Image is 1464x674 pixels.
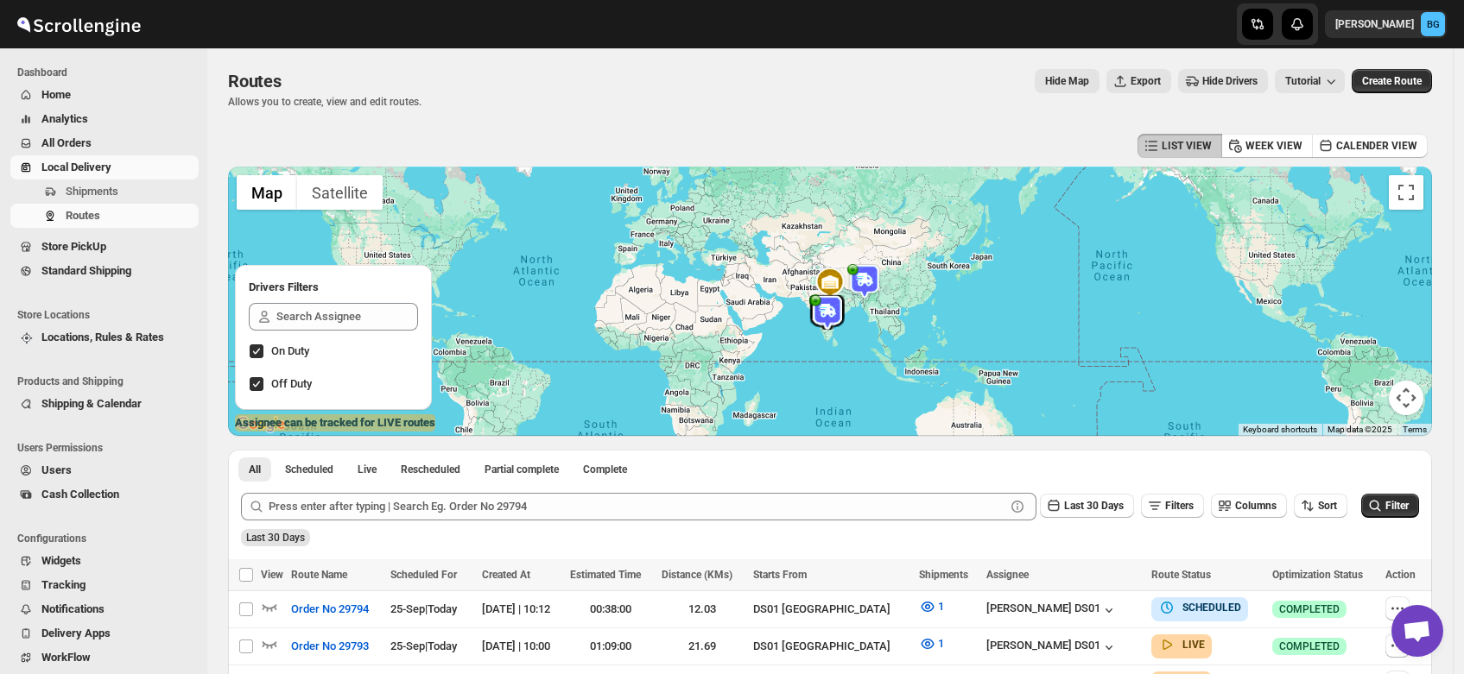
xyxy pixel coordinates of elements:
span: Users Permissions [17,441,199,455]
span: Created At [482,569,530,581]
input: Search Assignee [276,303,418,331]
div: DS01 [GEOGRAPHIC_DATA] [753,601,909,618]
span: View [261,569,283,581]
span: All Orders [41,136,92,149]
span: Cash Collection [41,488,119,501]
span: Notifications [41,602,105,615]
button: Filter [1361,494,1419,518]
span: Home [41,88,71,101]
span: Locations, Rules & Rates [41,331,164,343]
span: Rescheduled [401,463,460,476]
button: 1 [909,630,954,658]
button: Users [10,458,199,482]
button: WorkFlow [10,646,199,670]
span: On Duty [271,344,309,357]
button: [PERSON_NAME] DS01 [986,602,1118,619]
span: Columns [1235,500,1277,512]
b: LIVE [1182,639,1205,651]
span: Routes [228,71,282,91]
span: Action [1385,569,1416,581]
span: 25-Sep | Today [390,639,457,652]
span: Off Duty [271,377,312,390]
span: Partial complete [485,463,559,476]
button: [PERSON_NAME] DS01 [986,639,1118,656]
span: Route Status [1151,569,1211,581]
span: Sort [1318,500,1337,512]
text: BG [1427,19,1440,30]
span: Assignee [986,569,1029,581]
input: Press enter after typing | Search Eg. Order No 29794 [269,493,1005,520]
span: Export [1131,74,1161,88]
span: Complete [583,463,627,476]
button: Map action label [1035,69,1100,93]
button: Show street map [237,175,297,210]
button: Locations, Rules & Rates [10,325,199,350]
a: Terms (opens in new tab) [1403,425,1427,434]
button: User menu [1325,10,1447,38]
div: Open chat [1391,605,1443,657]
p: [PERSON_NAME] [1335,17,1414,31]
button: Last 30 Days [1040,494,1134,518]
span: COMPLETED [1279,602,1340,616]
span: Order No 29793 [291,638,369,655]
span: Last 30 Days [246,532,305,544]
span: Standard Shipping [41,264,131,277]
button: All routes [238,457,271,482]
div: 21.69 [662,638,743,655]
span: WEEK VIEW [1245,139,1302,153]
button: Shipments [10,180,199,204]
img: ScrollEngine [14,3,143,46]
span: Scheduled [285,463,333,476]
span: Shipping & Calendar [41,397,142,410]
span: Products and Shipping [17,375,199,388]
span: Route Name [291,569,347,581]
span: Tutorial [1285,75,1321,87]
span: Users [41,463,72,476]
span: Order No 29794 [291,601,369,618]
b: SCHEDULED [1182,602,1241,614]
span: Shipments [66,185,118,198]
button: Order No 29793 [281,633,379,660]
span: Hide Map [1045,74,1089,88]
span: Store Locations [17,308,199,322]
p: Allows you to create, view and edit routes. [228,95,421,109]
div: [DATE] | 10:12 [482,601,560,618]
button: LIVE [1158,636,1205,653]
span: Analytics [41,112,88,125]
span: Filters [1165,500,1194,512]
button: Analytics [10,107,199,131]
button: All Orders [10,131,199,155]
button: LIST VIEW [1138,134,1222,158]
span: Brajesh Giri [1421,12,1445,36]
button: Filters [1141,494,1204,518]
button: SCHEDULED [1158,599,1241,616]
span: Delivery Apps [41,627,111,639]
h2: Drivers Filters [249,279,418,296]
span: Widgets [41,554,81,567]
button: Tracking [10,573,199,597]
span: WorkFlow [41,651,91,664]
button: 1 [909,593,954,620]
span: Live [358,463,377,476]
button: WEEK VIEW [1221,134,1313,158]
span: 1 [938,600,944,613]
span: Last 30 Days [1064,500,1124,512]
span: Shipments [919,569,968,581]
span: Configurations [17,532,199,545]
button: Order No 29794 [281,595,379,623]
button: Cash Collection [10,482,199,507]
span: Hide Drivers [1202,74,1258,88]
button: Notifications [10,597,199,621]
span: Filter [1385,500,1409,512]
button: Routes [10,204,199,228]
div: DS01 [GEOGRAPHIC_DATA] [753,638,909,655]
button: Delivery Apps [10,621,199,646]
div: 01:09:00 [570,638,651,655]
label: Assignee can be tracked for LIVE routes [235,414,435,431]
div: 00:38:00 [570,601,651,618]
span: Local Delivery [41,161,111,173]
span: CALENDER VIEW [1336,139,1417,153]
button: CALENDER VIEW [1312,134,1428,158]
span: Routes [66,209,100,222]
